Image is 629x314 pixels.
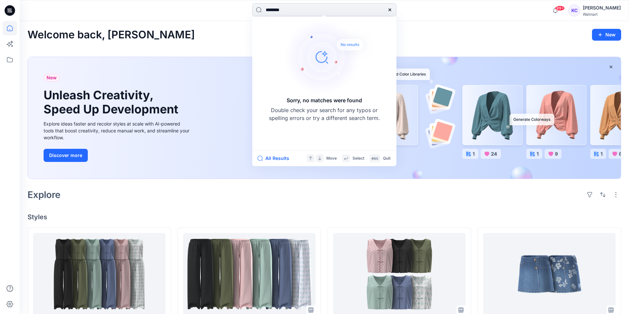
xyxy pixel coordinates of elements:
a: Discover more [44,149,191,162]
p: Double check your search for any typos or spelling errors or try a different search term. [269,106,380,122]
button: Discover more [44,149,88,162]
div: Explore ideas faster and recolor styles at scale with AI-powered tools that boost creativity, red... [44,120,191,141]
img: Sorry, no matches were found [284,18,375,96]
span: New [47,74,57,82]
p: esc [372,155,378,162]
button: All Results [257,154,294,162]
p: Quit [383,155,391,162]
div: Walmart [583,12,621,17]
div: [PERSON_NAME] [583,4,621,12]
span: 99+ [555,6,565,11]
h4: Styles [28,213,621,221]
button: New [592,29,621,41]
p: Select [353,155,364,162]
div: KC [568,5,580,16]
p: Move [326,155,337,162]
h2: Welcome back, [PERSON_NAME] [28,29,195,41]
h1: Unleash Creativity, Speed Up Development [44,88,181,116]
h2: Explore [28,189,61,200]
h5: Sorry, no matches were found [287,96,362,104]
